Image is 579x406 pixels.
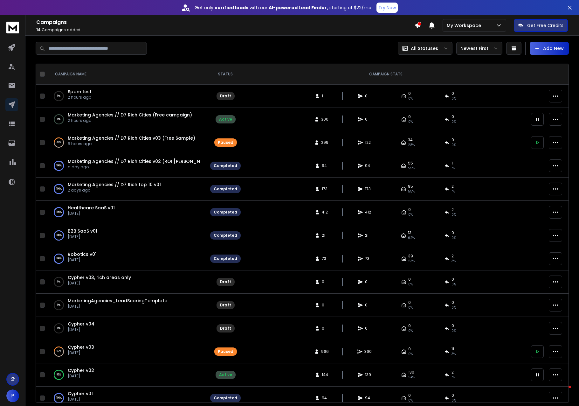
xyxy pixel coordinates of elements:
span: 39 [408,254,413,259]
span: 53 % [408,259,415,264]
span: 130 [408,370,414,375]
span: 34 [408,137,413,143]
span: 0% [408,96,413,101]
td: 100%Marketing Agencies // D7 Rich top 10 v012 days ago [47,178,206,201]
strong: AI-powered Lead Finder, [269,4,328,11]
button: Get Free Credits [514,19,568,32]
span: 95 [408,184,413,189]
button: P [6,389,19,402]
button: Newest First [456,42,502,55]
p: My Workspace [447,22,484,29]
span: 0 [408,114,411,119]
span: 173 [322,186,328,192]
span: 0 [408,346,411,352]
span: 2 [451,254,454,259]
span: 0 [365,326,371,331]
span: 0 [365,303,371,308]
p: 0 % [57,279,60,285]
button: Add New [530,42,569,55]
span: 0 [451,393,454,398]
span: 73 [322,256,328,261]
p: 2 days ago [68,188,161,193]
span: 0 [408,300,411,305]
p: a day ago [68,164,200,170]
p: 100 % [56,232,62,239]
span: 94 [322,395,328,401]
span: 1 [451,161,453,166]
a: Cypher v02 [68,367,94,374]
span: 94 % [408,375,415,380]
td: 100%Marketing Agencies // D7 Rich Cities v02 (ROI [PERSON_NAME])a day ago [47,154,206,178]
span: 94 [365,395,371,401]
p: [DATE] [68,257,97,262]
a: Healthcare SaaS v01 [68,205,115,211]
p: 100 % [56,255,62,262]
span: 2 [451,184,454,189]
p: 100 % [56,186,62,192]
p: [DATE] [68,374,94,379]
a: B2B SaaS v01 [68,228,97,234]
div: Completed [214,233,237,238]
a: Robotics v01 [68,251,97,257]
span: Marketing Agencies // D7 Rich Cities (Free campaign) [68,112,192,118]
td: 0%Cypher v03, rich areas only[DATE] [47,270,206,294]
span: 0% [408,352,413,357]
span: 0% [408,398,413,403]
p: Get only with our starting at $22/mo [195,4,371,11]
a: Cypher v03, rich areas only [68,274,131,281]
p: All Statuses [411,45,438,52]
td: 0%Spam test2 hours ago [47,85,206,108]
span: 0 % [451,212,456,217]
span: 0 [451,323,454,328]
div: Completed [214,186,237,192]
span: 139 [365,372,371,377]
td: 0%Cypher v04[DATE] [47,317,206,340]
span: 0% [408,282,413,287]
span: 0 [451,230,454,235]
p: Try Now [378,4,396,11]
td: 96%Cypher v02[DATE] [47,363,206,387]
span: 1 % [451,375,455,380]
span: 0 [408,91,411,96]
span: 11 [451,346,454,352]
span: 0 % [451,398,456,403]
span: 0% [408,119,413,124]
td: 0%Marketing Agencies // D7 Rich Cities (Free campaign)2 hours ago [47,108,206,131]
div: Paused [218,349,233,354]
span: 0 [408,277,411,282]
div: Active [219,117,232,122]
span: 28 % [408,143,415,148]
span: 2 [451,370,454,375]
span: 0 [451,91,454,96]
h1: Campaigns [36,18,415,26]
span: 1 % [451,189,455,194]
th: CAMPAIGN STATS [245,64,527,85]
p: 100 % [56,209,62,215]
span: 0 [322,303,328,308]
td: 100%B2B SaaS v01[DATE] [47,224,206,247]
div: Completed [214,210,237,215]
a: Spam test [68,88,92,95]
span: 73 [365,256,371,261]
span: 0 % [451,143,456,148]
div: Draft [220,279,231,284]
span: 0% [451,96,456,101]
span: 0% [451,305,456,310]
strong: verified leads [215,4,248,11]
span: 94 [322,163,328,168]
p: [DATE] [68,397,93,402]
div: Paused [218,140,233,145]
a: Marketing Agencies // D7 Rich Cities v02 (ROI [PERSON_NAME]) [68,158,214,164]
span: 173 [365,186,371,192]
span: 94 [365,163,371,168]
div: Draft [220,326,231,331]
span: 0% [451,282,456,287]
iframe: Intercom live chat [556,384,571,399]
span: 0 [408,207,411,212]
div: Draft [220,303,231,308]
